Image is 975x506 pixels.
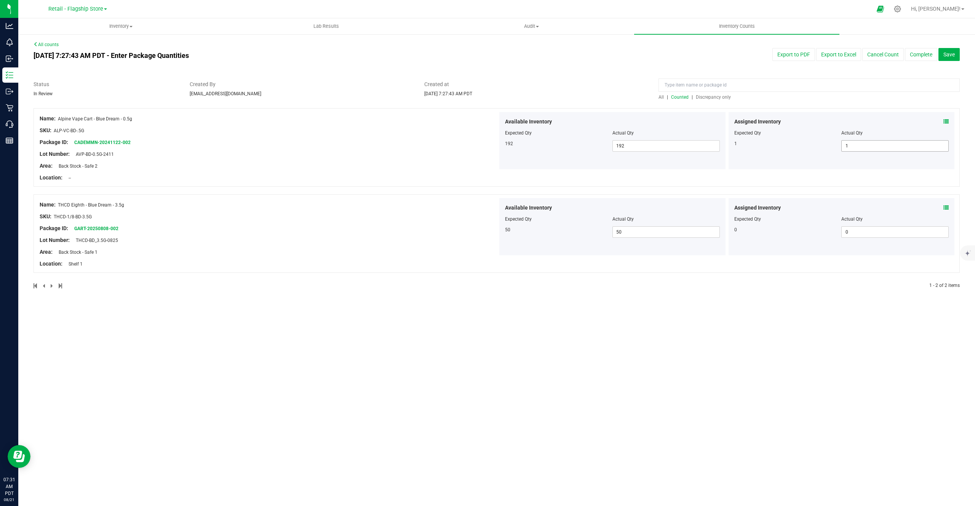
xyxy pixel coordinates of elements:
span: Status [34,80,178,88]
input: 1 [842,141,948,151]
span: Created at [424,80,647,88]
span: THCD Eighth - Blue Dream - 3.5g [58,202,124,208]
span: Retail - Flagship Store [48,6,103,12]
button: Save [938,48,960,61]
inline-svg: Call Center [6,120,13,128]
a: Discrepancy only [694,94,731,100]
div: 0 [734,226,842,233]
span: Open Ecommerce Menu [872,2,889,16]
a: Lab Results [224,18,429,34]
span: Move to first page [34,283,38,288]
input: Type item name or package id [659,78,960,92]
button: Complete [905,48,937,61]
input: 0 [842,227,948,237]
span: Assigned Inventory [734,204,781,212]
span: Discrepancy only [696,94,731,100]
span: -- [65,175,71,181]
span: THCD-BD_3.5G-0825 [72,238,118,243]
span: 1 - 2 of 2 items [929,283,960,288]
span: AVP-BD-0.5G-2411 [72,152,114,157]
span: Audit [429,23,634,30]
inline-svg: Monitoring [6,38,13,46]
span: Actual Qty [612,216,634,222]
inline-svg: Retail [6,104,13,112]
a: Audit [429,18,634,34]
p: 08/21 [3,497,15,503]
span: Name: [40,202,56,208]
span: [EMAIL_ADDRESS][DOMAIN_NAME] [190,91,261,96]
span: Back Stock - Safe 2 [55,163,97,169]
button: Cancel Count [862,48,904,61]
inline-svg: Inventory [6,71,13,79]
span: Back Stock - Safe 1 [55,250,97,255]
span: All [659,94,664,100]
a: GART-20250808-002 [74,226,118,231]
span: SKU: [40,213,51,219]
iframe: Resource center [8,445,30,468]
span: Alpine Vape Cart - Blue Dream - 0.5g [58,116,132,122]
span: SKU: [40,127,51,133]
span: Inventory [19,23,223,30]
span: 192 [505,141,513,146]
inline-svg: Inbound [6,55,13,62]
span: THCD-1/8-BD-3.5G [54,214,92,219]
span: [DATE] 7:27:43 AM PDT [424,91,472,96]
div: Expected Qty [734,130,842,136]
span: Hi, [PERSON_NAME]! [911,6,961,12]
span: Inventory Counts [709,23,765,30]
h4: [DATE] 7:27:43 AM PDT - Enter Package Quantities [34,52,569,59]
span: In Review [34,91,53,96]
div: Actual Qty [841,216,949,223]
span: Assigned Inventory [734,118,781,126]
span: Save [943,51,955,58]
inline-svg: Outbound [6,88,13,95]
span: | [692,94,693,100]
a: All counts [34,42,59,47]
a: Counted [669,94,692,100]
a: CADEMMN-20241122-002 [74,140,131,145]
span: Lot Number: [40,151,70,157]
a: Inventory [18,18,224,34]
span: Name: [40,115,56,122]
span: Shelf 1 [65,261,83,267]
span: 50 [505,227,510,232]
span: Move to last page [59,283,62,288]
inline-svg: Reports [6,137,13,144]
span: Available Inventory [505,204,552,212]
div: Manage settings [893,5,902,13]
button: Export to PDF [772,48,815,61]
inline-svg: Analytics [6,22,13,30]
span: | [667,94,668,100]
div: 1 [734,140,842,147]
a: Inventory Counts [634,18,839,34]
span: Created By [190,80,413,88]
span: Counted [671,94,689,100]
div: Expected Qty [734,216,842,223]
input: 192 [613,141,719,151]
span: Lot Number: [40,237,70,243]
span: Lab Results [303,23,349,30]
span: Expected Qty [505,130,532,136]
span: ALP-VC-BD-.5G [54,128,84,133]
button: Export to Excel [816,48,861,61]
span: Previous [43,283,46,288]
span: Actual Qty [612,130,634,136]
span: Location: [40,261,62,267]
span: Expected Qty [505,216,532,222]
span: Location: [40,175,62,181]
span: Next [51,283,54,288]
span: Package ID: [40,139,68,145]
span: Area: [40,249,53,255]
a: All [659,94,667,100]
span: Area: [40,163,53,169]
span: Package ID: [40,225,68,231]
div: Actual Qty [841,130,949,136]
input: 50 [613,227,719,237]
p: 07:31 AM PDT [3,476,15,497]
span: Available Inventory [505,118,552,126]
